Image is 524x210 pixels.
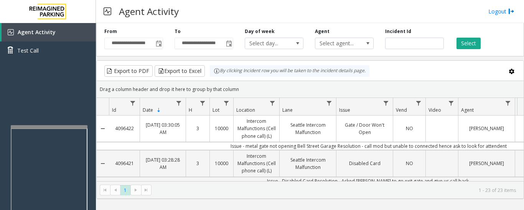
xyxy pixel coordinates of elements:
a: Video Filter Menu [446,98,456,108]
button: Export to Excel [155,65,205,77]
img: 'icon' [8,29,14,35]
label: From [104,28,117,35]
span: Test Call [17,46,39,55]
div: Data table [97,98,524,181]
a: Lot Filter Menu [221,98,232,108]
kendo-pager-info: 1 - 23 of 23 items [156,187,516,193]
label: To [175,28,181,35]
img: infoIcon.svg [214,68,220,74]
a: 10000 [210,123,233,134]
label: Day of week [245,28,275,35]
a: [PERSON_NAME] [458,123,515,134]
a: Seattle Intercom Malfunction [280,119,336,138]
a: H Filter Menu [198,98,208,108]
a: Seattle Intercom Malfunction [280,154,336,173]
a: 4096421 [109,158,140,169]
a: Agent Activity [2,23,96,41]
a: Vend Filter Menu [414,98,424,108]
span: Toggle popup [224,38,233,49]
span: Location [236,107,255,113]
img: logout [508,7,514,15]
span: Video [428,107,441,113]
a: Location Filter Menu [267,98,278,108]
a: Id Filter Menu [128,98,138,108]
a: NO [393,158,425,169]
a: 3 [186,123,209,134]
div: Drag a column header and drop it here to group by that column [97,83,524,96]
span: H [189,107,192,113]
img: pageIcon [104,2,111,21]
a: [DATE] 03:30:05 AM [140,119,186,138]
h3: Agent Activity [115,2,183,21]
a: Intercom Malfunctions (Cell phone call) (L) [234,150,279,177]
a: [DATE] 03:28:28 AM [140,154,186,173]
span: Lane [282,107,293,113]
span: NO [406,160,413,167]
span: Issue [339,107,350,113]
span: Agent [461,107,474,113]
a: Intercom Malfunctions (Cell phone call) (L) [234,116,279,142]
a: Collapse Details [97,112,109,145]
button: Select [456,38,481,49]
span: Sortable [156,107,162,113]
a: NO [393,123,425,134]
span: Id [112,107,116,113]
a: 10000 [210,158,233,169]
a: Issue Filter Menu [381,98,391,108]
span: Page 1 [120,185,130,195]
span: Select day... [245,38,292,49]
a: Lane Filter Menu [324,98,335,108]
span: Agent Activity [18,28,56,36]
a: 4096422 [109,123,140,134]
a: Agent Filter Menu [503,98,513,108]
span: Lot [213,107,219,113]
span: NO [406,125,413,132]
a: Gate / Door Won't Open [336,119,393,138]
span: Date [143,107,153,113]
label: Incident Id [385,28,411,35]
label: Agent [315,28,330,35]
a: [PERSON_NAME] [458,158,515,169]
a: Collapse Details [97,147,109,180]
button: Export to PDF [104,65,153,77]
span: Vend [396,107,407,113]
a: Disabled Card [336,158,393,169]
a: 3 [186,158,209,169]
span: Select agent... [315,38,362,49]
span: Toggle popup [154,38,163,49]
a: Date Filter Menu [174,98,184,108]
a: Logout [488,7,514,15]
div: By clicking Incident row you will be taken to the incident details page. [210,65,369,77]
